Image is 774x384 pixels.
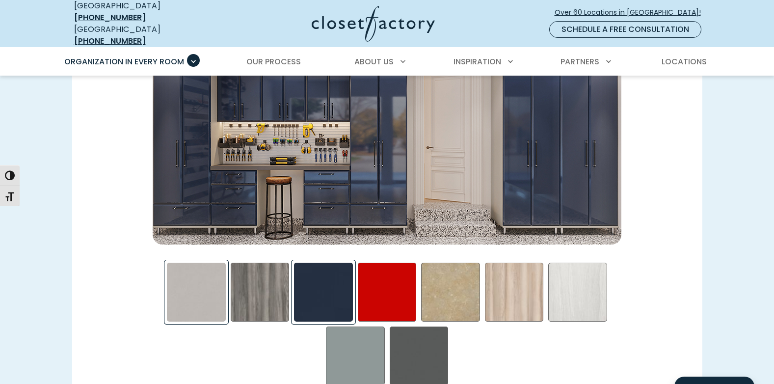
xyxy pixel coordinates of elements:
div: Picnic in the Park Swatch [485,263,544,322]
a: Schedule a Free Consultation [549,21,701,38]
div: Frosted Aluminum Swatch [167,263,226,322]
div: Blue - High Gloss Swatch [294,263,353,322]
span: Partners [560,56,599,67]
a: Over 60 Locations in [GEOGRAPHIC_DATA]! [554,4,709,21]
div: Red - High Gloss Swatch [358,263,417,322]
a: [PHONE_NUMBER] [74,12,146,23]
span: About Us [354,56,394,67]
div: [GEOGRAPHIC_DATA] [74,24,216,47]
div: Afternoon Nap Swatch [231,263,290,322]
img: garage system in high gloss blue [153,21,621,245]
span: Inspiration [454,56,501,67]
img: Closet Factory Logo [312,6,435,42]
a: [PHONE_NUMBER] [74,35,146,47]
div: Gridlock in LA Swatch [421,263,480,322]
nav: Primary Menu [57,48,717,76]
span: Over 60 Locations in [GEOGRAPHIC_DATA]! [555,7,709,18]
span: Our Process [246,56,301,67]
div: Blue - High Gloss Swatch [152,21,622,245]
span: Locations [662,56,707,67]
div: Skye Swatch [548,263,607,322]
span: Organization in Every Room [64,56,184,67]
